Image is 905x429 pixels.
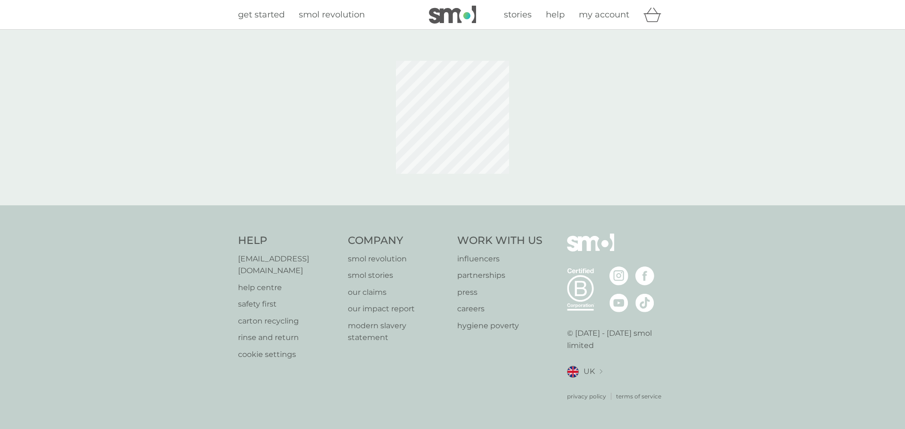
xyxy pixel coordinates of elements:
[348,286,448,299] a: our claims
[238,332,338,344] a: rinse and return
[504,8,532,22] a: stories
[238,253,338,277] a: [EMAIL_ADDRESS][DOMAIN_NAME]
[238,315,338,327] a: carton recycling
[457,253,543,265] a: influencers
[635,267,654,285] img: visit the smol Facebook page
[429,6,476,24] img: smol
[579,9,629,20] span: my account
[238,282,338,294] a: help centre
[348,303,448,315] a: our impact report
[457,286,543,299] a: press
[567,234,614,266] img: smol
[348,320,448,344] a: modern slavery statement
[609,293,628,312] img: visit the smol Youtube page
[567,366,579,378] img: UK flag
[457,269,543,282] a: partnerships
[348,253,448,265] a: smol revolution
[546,8,565,22] a: help
[238,9,285,20] span: get started
[299,9,365,20] span: smol revolution
[643,5,667,24] div: basket
[567,327,667,351] p: © [DATE] - [DATE] smol limited
[348,234,448,248] h4: Company
[299,8,365,22] a: smol revolution
[238,8,285,22] a: get started
[457,320,543,332] a: hygiene poverty
[457,234,543,248] h4: Work With Us
[600,369,602,374] img: select a new location
[457,303,543,315] a: careers
[238,348,338,361] a: cookie settings
[238,234,338,248] h4: Help
[616,392,661,401] a: terms of service
[579,8,629,22] a: my account
[567,392,606,401] a: privacy policy
[609,267,628,285] img: visit the smol Instagram page
[504,9,532,20] span: stories
[635,293,654,312] img: visit the smol Tiktok page
[238,298,338,310] a: safety first
[348,269,448,282] a: smol stories
[584,365,595,378] span: UK
[546,9,565,20] span: help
